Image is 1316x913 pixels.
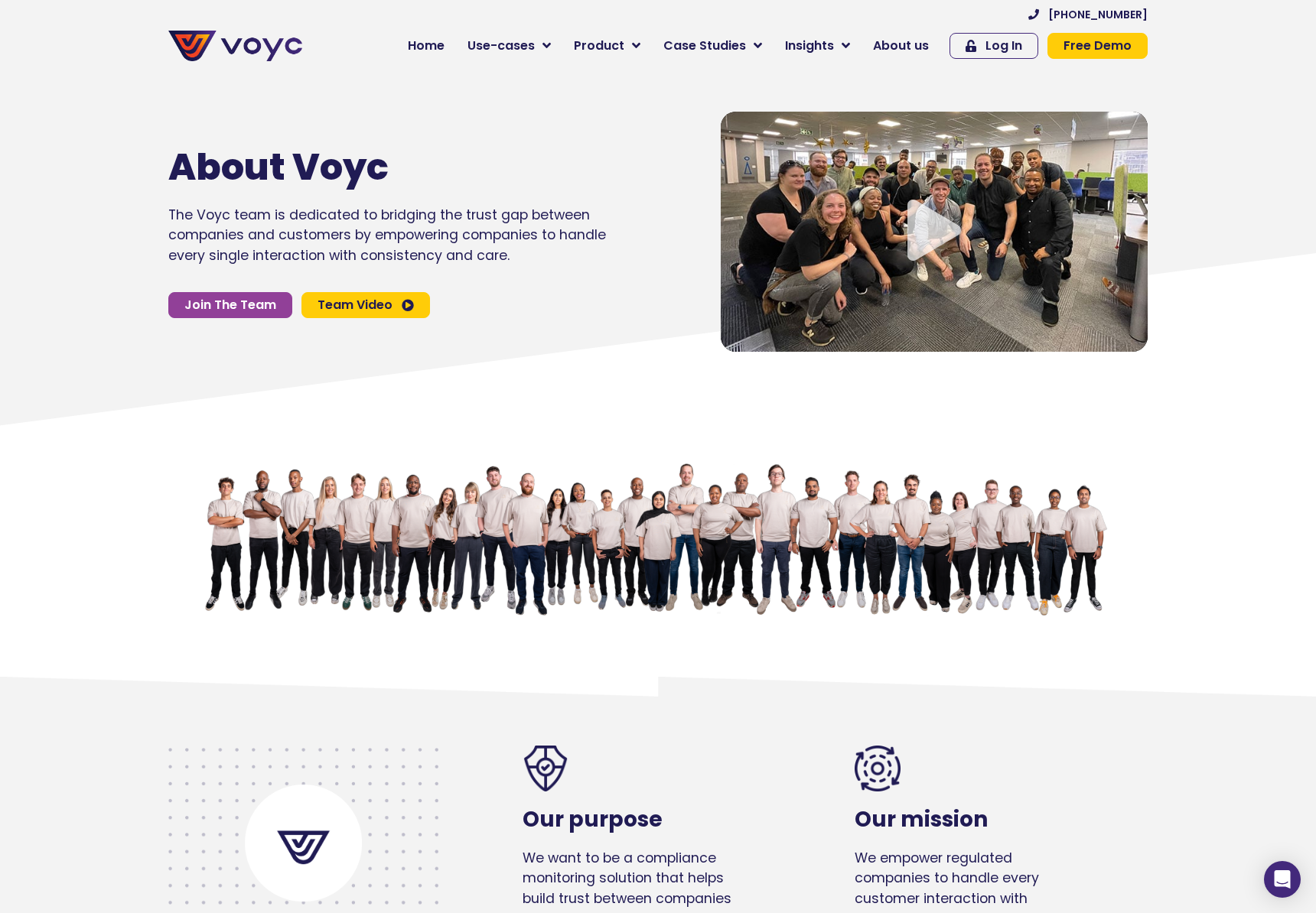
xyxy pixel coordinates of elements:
div: Video play button [904,200,965,263]
h2: Our purpose [523,807,747,833]
img: consistency [855,746,901,791]
p: The Voyc team is dedicated to bridging the trust gap between companies and customers by empowerin... [168,205,606,265]
a: Home [396,31,456,61]
span: About us [873,37,929,55]
a: Product [562,31,652,61]
span: Use-cases [467,37,535,55]
a: Insights [774,31,862,61]
div: Open Intercom Messenger [1264,861,1301,898]
a: Case Studies [652,31,774,61]
a: About us [862,31,940,61]
span: Insights [785,37,834,55]
a: [PHONE_NUMBER] [1028,9,1148,20]
a: Free Demo [1047,33,1148,59]
span: Log In [985,40,1022,52]
span: Home [408,37,445,55]
span: [PHONE_NUMBER] [1048,9,1148,20]
img: voyc-full-logo [168,31,302,61]
a: Team Video [301,292,430,318]
a: Log In [950,33,1038,59]
span: Case Studies [663,37,746,55]
span: Join The Team [184,299,276,311]
h1: About Voyc [168,145,560,190]
a: Use-cases [456,31,562,61]
span: Product [574,37,624,55]
h2: Our mission [855,807,1079,833]
img: trusted [523,746,568,791]
span: Free Demo [1064,40,1132,52]
span: Team Video [318,299,393,311]
a: Join The Team [168,292,292,318]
